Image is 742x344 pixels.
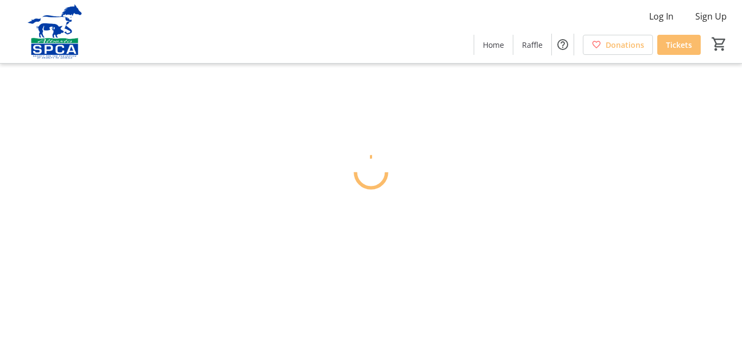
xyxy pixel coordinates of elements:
a: Home [474,35,513,55]
span: Tickets [666,39,692,51]
button: Sign Up [687,8,735,25]
span: Donations [606,39,644,51]
button: Log In [640,8,682,25]
span: Raffle [522,39,543,51]
a: Donations [583,35,653,55]
img: Alberta SPCA's Logo [7,4,103,59]
a: Tickets [657,35,701,55]
button: Cart [709,34,729,54]
span: Sign Up [695,10,727,23]
button: Help [552,34,574,55]
a: Raffle [513,35,551,55]
span: Home [483,39,504,51]
span: Log In [649,10,674,23]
